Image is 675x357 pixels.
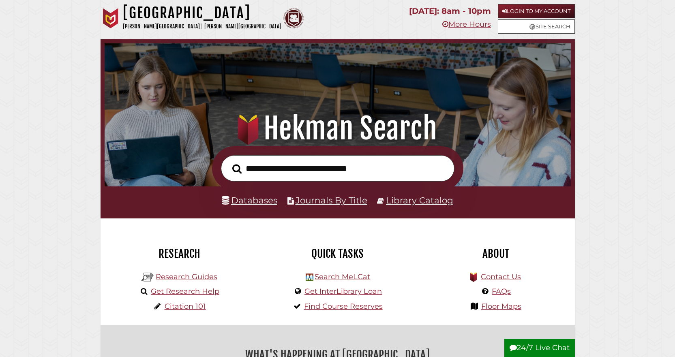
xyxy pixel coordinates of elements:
button: Search [228,162,246,176]
a: Get Research Help [151,287,219,296]
h1: Hekman Search [114,111,560,146]
img: Calvin University [101,8,121,28]
h2: Research [107,247,253,261]
p: [DATE]: 8am - 10pm [409,4,491,18]
img: Hekman Library Logo [141,271,154,283]
a: Journals By Title [296,195,367,205]
h2: About [423,247,569,261]
a: Library Catalog [386,195,453,205]
a: Research Guides [156,272,217,281]
a: More Hours [442,20,491,29]
i: Search [232,164,242,174]
a: Contact Us [481,272,521,281]
p: [PERSON_NAME][GEOGRAPHIC_DATA] | [PERSON_NAME][GEOGRAPHIC_DATA] [123,22,281,31]
a: Login to My Account [498,4,575,18]
a: Citation 101 [165,302,206,311]
img: Hekman Library Logo [306,274,313,281]
a: Site Search [498,19,575,34]
a: Find Course Reserves [304,302,383,311]
a: FAQs [492,287,511,296]
a: Databases [222,195,277,205]
img: Calvin Theological Seminary [283,8,304,28]
a: Get InterLibrary Loan [304,287,382,296]
h1: [GEOGRAPHIC_DATA] [123,4,281,22]
h2: Quick Tasks [265,247,411,261]
a: Search MeLCat [315,272,370,281]
a: Floor Maps [481,302,521,311]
